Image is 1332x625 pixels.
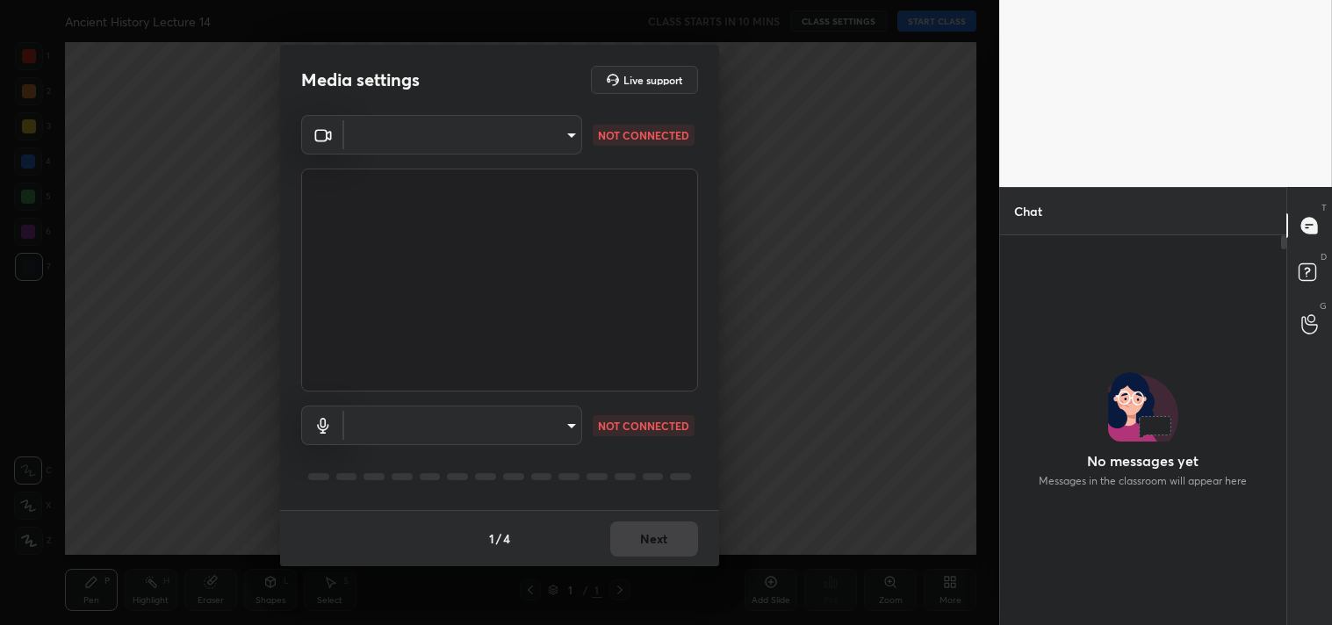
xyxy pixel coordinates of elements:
[344,406,582,445] div: ​
[496,529,501,548] h4: /
[1321,250,1327,263] p: D
[1000,188,1056,234] p: Chat
[598,418,689,434] p: NOT CONNECTED
[598,127,689,143] p: NOT CONNECTED
[489,529,494,548] h4: 1
[344,115,582,154] div: ​
[1321,201,1327,214] p: T
[1320,299,1327,312] p: G
[503,529,510,548] h4: 4
[623,75,682,85] h5: Live support
[301,68,420,91] h2: Media settings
